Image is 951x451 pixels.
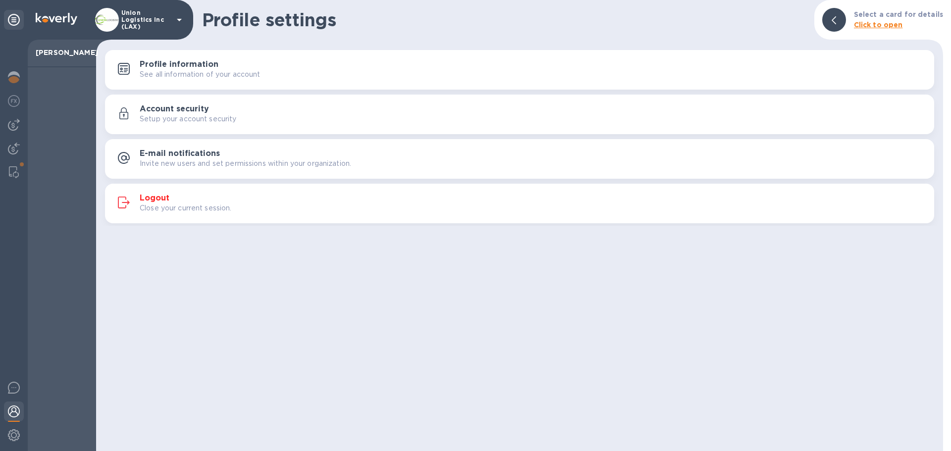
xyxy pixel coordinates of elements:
p: [PERSON_NAME] [36,48,88,57]
button: LogoutClose your current session. [105,184,934,223]
p: Union Logistics Inc (LAX) [121,9,171,30]
img: Foreign exchange [8,95,20,107]
p: Setup your account security [140,114,237,124]
div: Unpin categories [4,10,24,30]
img: Logo [36,13,77,25]
h3: Profile information [140,60,218,69]
button: Profile informationSee all information of your account [105,50,934,90]
h3: Logout [140,194,169,203]
b: Select a card for details [854,10,943,18]
button: E-mail notificationsInvite new users and set permissions within your organization. [105,139,934,179]
h3: E-mail notifications [140,149,220,158]
b: Click to open [854,21,903,29]
p: See all information of your account [140,69,261,80]
button: Account securitySetup your account security [105,95,934,134]
h3: Account security [140,104,209,114]
p: Invite new users and set permissions within your organization. [140,158,351,169]
p: Close your current session. [140,203,232,213]
h1: Profile settings [202,9,806,30]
